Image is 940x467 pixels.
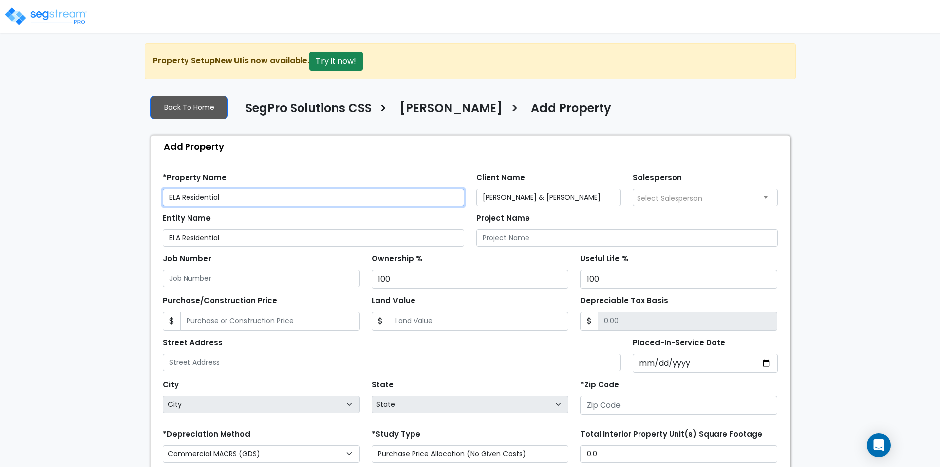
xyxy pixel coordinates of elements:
[309,52,363,71] button: Try it now!
[180,312,360,331] input: Purchase or Construction Price
[163,229,464,247] input: Entity Name
[531,101,611,118] h4: Add Property
[476,172,525,184] label: Client Name
[580,312,598,331] span: $
[150,96,228,119] a: Back To Home
[163,354,621,371] input: Street Address
[156,136,790,157] div: Add Property
[476,229,778,247] input: Project Name
[633,172,682,184] label: Salesperson
[163,189,464,206] input: Property Name
[238,101,372,122] a: SegPro Solutions CSS
[372,380,394,391] label: State
[580,380,619,391] label: *Zip Code
[580,296,668,307] label: Depreciable Tax Basis
[633,338,725,349] label: Placed-In-Service Date
[580,445,777,463] input: total square foot
[580,270,777,289] input: Useful Life %
[163,270,360,287] input: Job Number
[867,433,891,457] div: Open Intercom Messenger
[476,213,530,224] label: Project Name
[163,213,211,224] label: Entity Name
[379,100,387,120] h3: >
[637,193,702,203] span: Select Salesperson
[163,338,223,349] label: Street Address
[215,55,242,66] strong: New UI
[580,254,629,265] label: Useful Life %
[163,296,277,307] label: Purchase/Construction Price
[580,429,762,440] label: Total Interior Property Unit(s) Square Footage
[476,189,621,206] input: Client Name
[510,100,519,120] h3: >
[598,312,777,331] input: 0.00
[392,101,503,122] a: [PERSON_NAME]
[245,101,372,118] h4: SegPro Solutions CSS
[145,43,796,79] div: Property Setup is now available.
[372,296,415,307] label: Land Value
[524,101,611,122] a: Add Property
[163,429,250,440] label: *Depreciation Method
[372,312,389,331] span: $
[163,254,211,265] label: Job Number
[163,172,226,184] label: *Property Name
[372,270,568,289] input: Ownership %
[400,101,503,118] h4: [PERSON_NAME]
[4,6,88,26] img: logo_pro_r.png
[372,429,420,440] label: *Study Type
[163,380,179,391] label: City
[389,312,568,331] input: Land Value
[372,254,423,265] label: Ownership %
[580,396,777,415] input: Zip Code
[163,312,181,331] span: $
